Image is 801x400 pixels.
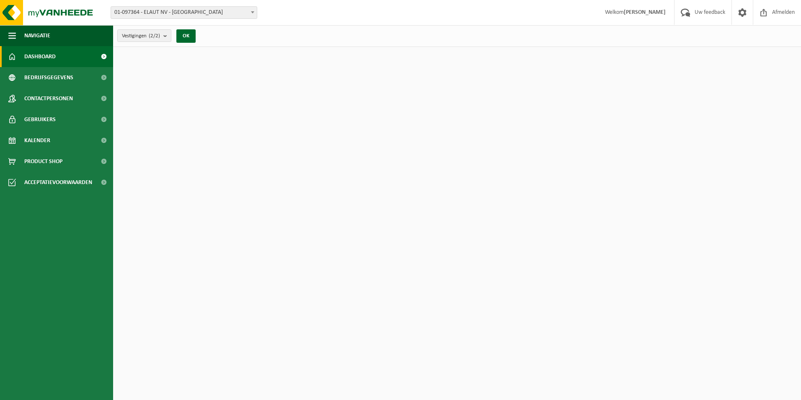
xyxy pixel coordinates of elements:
[176,29,196,43] button: OK
[111,6,257,19] span: 01-097364 - ELAUT NV - SINT-NIKLAAS
[111,7,257,18] span: 01-097364 - ELAUT NV - SINT-NIKLAAS
[24,46,56,67] span: Dashboard
[122,30,160,42] span: Vestigingen
[624,9,666,16] strong: [PERSON_NAME]
[24,109,56,130] span: Gebruikers
[24,25,50,46] span: Navigatie
[24,67,73,88] span: Bedrijfsgegevens
[24,130,50,151] span: Kalender
[24,88,73,109] span: Contactpersonen
[117,29,171,42] button: Vestigingen(2/2)
[24,151,62,172] span: Product Shop
[24,172,92,193] span: Acceptatievoorwaarden
[149,33,160,39] count: (2/2)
